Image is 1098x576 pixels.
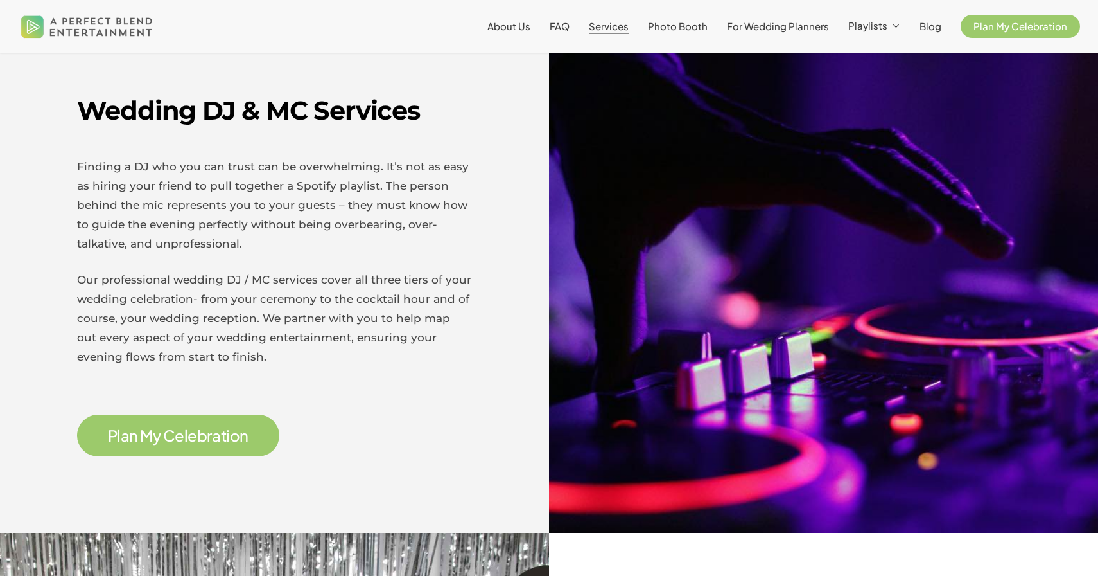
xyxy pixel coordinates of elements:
span: b [197,428,207,444]
a: Plan My Celebration [961,21,1080,32]
img: A Perfect Blend Entertainment [18,5,156,48]
span: For Wedding Planners [727,20,829,32]
a: Playlists [848,21,900,32]
span: l [117,428,121,444]
a: About Us [487,21,530,32]
span: l [184,428,188,444]
span: Photo Booth [648,20,708,32]
span: o [230,428,240,444]
a: Services [589,21,629,32]
span: Plan My Celebration [973,20,1067,32]
span: C [163,428,175,444]
a: Photo Booth [648,21,708,32]
span: e [175,428,184,444]
span: r [207,428,212,444]
a: Plan My Celebration [108,427,248,444]
span: a [121,428,130,444]
span: i [226,428,230,444]
span: P [108,428,118,444]
a: FAQ [550,21,570,32]
span: y [153,428,161,444]
h2: Wedding DJ & MC Services [77,94,473,127]
span: Playlists [848,19,887,32]
span: FAQ [550,20,570,32]
span: e [187,428,197,444]
span: n [129,428,138,444]
span: About Us [487,20,530,32]
span: t [221,428,227,444]
span: Services [589,20,629,32]
span: Finding a DJ who you can trust can be overwhelming. It’s not as easy as hiring your friend to pul... [77,160,469,250]
span: Our professional wedding DJ / MC services cover all three tiers of your wedding celebration- from... [77,273,471,363]
span: a [212,428,221,444]
span: Blog [919,20,941,32]
a: Blog [919,21,941,32]
span: n [240,428,248,444]
span: M [140,428,153,444]
a: For Wedding Planners [727,21,829,32]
